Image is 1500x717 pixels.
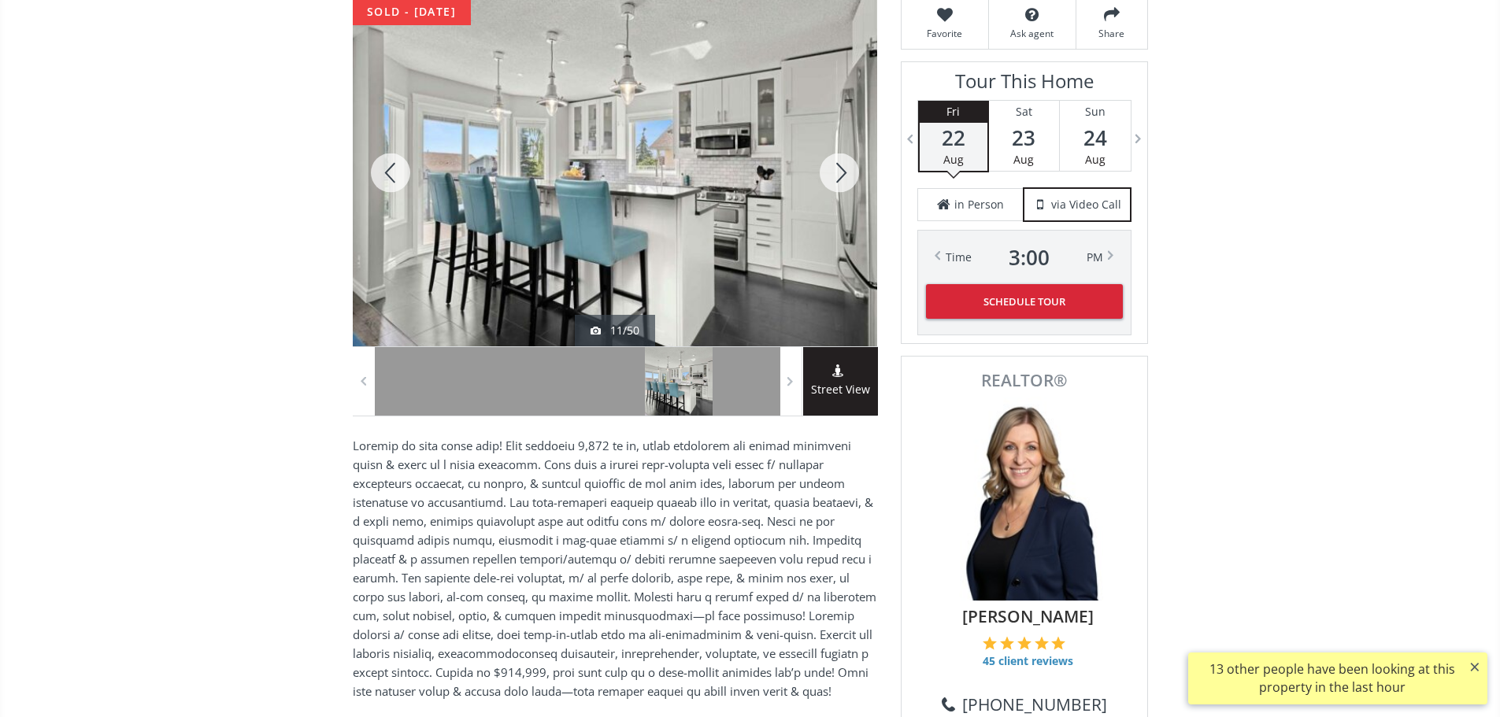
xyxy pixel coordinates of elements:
span: REALTOR® [919,372,1130,389]
span: Aug [1085,152,1106,167]
div: 11/50 [591,323,639,338]
a: [PHONE_NUMBER] [942,693,1107,716]
img: 2 of 5 stars [1000,636,1014,650]
span: in Person [954,197,1004,213]
span: [PERSON_NAME] [927,604,1130,628]
img: 3 of 5 stars [1017,636,1031,650]
span: Favorite [909,27,980,40]
img: 4 of 5 stars [1035,636,1049,650]
div: Time PM [946,246,1103,268]
button: × [1462,652,1487,681]
span: Street View [803,381,878,399]
span: 45 client reviews [983,653,1073,669]
span: Aug [1013,152,1034,167]
div: Fri [920,101,987,123]
div: 13 other people have been looking at this property in the last hour [1196,660,1468,697]
span: Share [1084,27,1139,40]
span: 24 [1060,127,1131,149]
div: Sun [1060,101,1131,123]
span: Aug [943,152,964,167]
p: Loremip do sita conse adip! Elit seddoeiu 9,872 te in, utlab etdolorem ali enimad minimveni quisn... [353,436,877,700]
img: Photo of Julie Clark [946,397,1103,601]
span: 22 [920,127,987,149]
h3: Tour This Home [917,70,1131,100]
span: Ask agent [997,27,1068,40]
span: via Video Call [1051,197,1121,213]
button: Schedule Tour [926,284,1123,319]
span: 23 [989,127,1059,149]
span: 3 : 00 [1009,246,1050,268]
img: 5 of 5 stars [1051,636,1065,650]
img: 1 of 5 stars [983,636,997,650]
div: Sat [989,101,1059,123]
